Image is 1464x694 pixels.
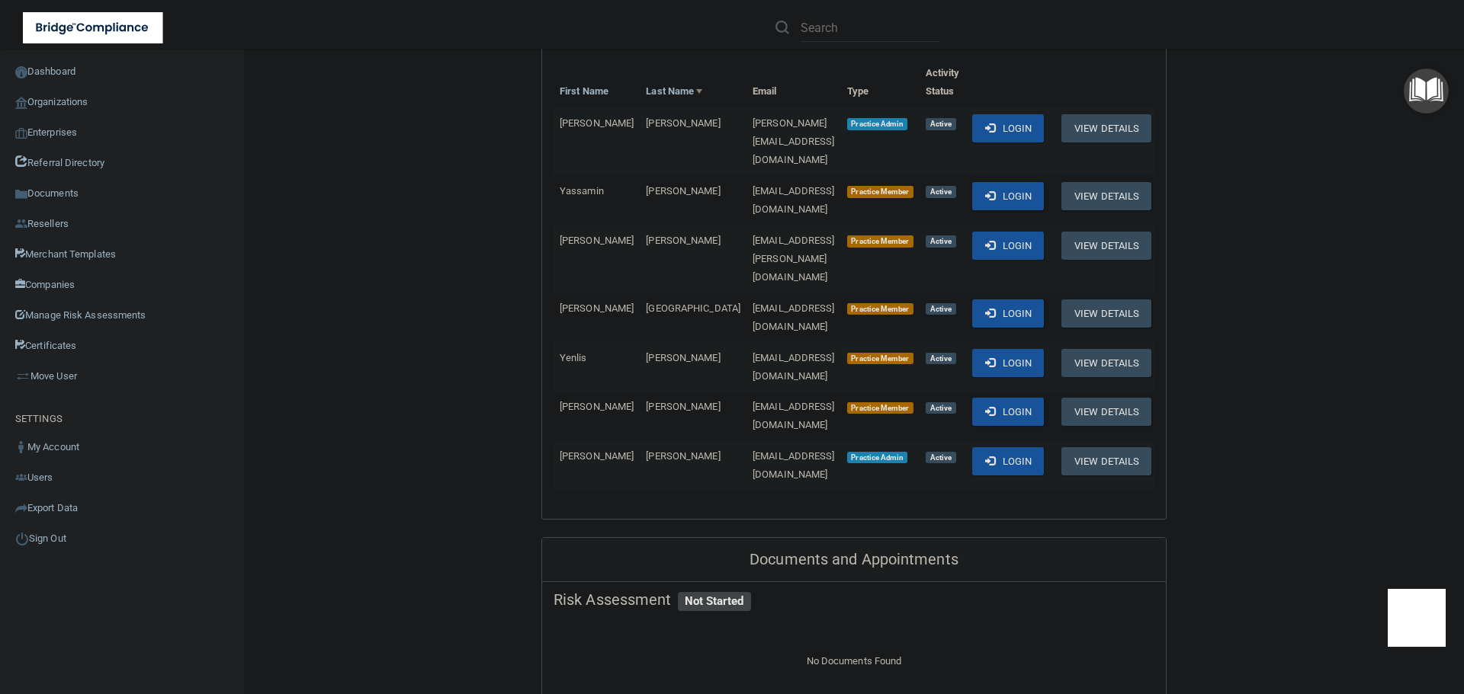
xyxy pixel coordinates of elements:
span: [PERSON_NAME][EMAIL_ADDRESS][DOMAIN_NAME] [753,117,835,165]
button: Login [972,182,1045,210]
img: icon-export.b9366987.png [15,502,27,514]
iframe: Drift Widget Chat Controller [1388,589,1446,647]
img: icon-users.e205127d.png [15,472,27,484]
span: [PERSON_NAME] [560,401,634,412]
button: View Details [1061,398,1151,426]
button: View Details [1061,447,1151,475]
span: [PERSON_NAME] [560,117,634,129]
span: [EMAIL_ADDRESS][PERSON_NAME][DOMAIN_NAME] [753,235,835,283]
span: Active [926,303,956,315]
img: ic-search.3b580494.png [775,21,789,34]
span: Active [926,118,956,130]
div: No Documents Found [542,634,1166,689]
a: First Name [560,82,608,101]
button: View Details [1061,299,1151,328]
button: Login [972,299,1045,328]
span: Not Started [678,592,751,612]
th: Activity Status [920,58,966,107]
div: Documents and Appointments [542,538,1166,582]
span: [PERSON_NAME] [560,235,634,246]
img: ic_dashboard_dark.d01f4a41.png [15,66,27,78]
span: Active [926,186,956,198]
span: Yassamin [560,185,604,197]
span: Practice Member [847,353,913,365]
input: Search [801,14,940,42]
span: Practice Admin [847,118,907,130]
span: [PERSON_NAME] [646,450,720,462]
img: icon-documents.8dae5593.png [15,188,27,200]
span: [PERSON_NAME] [646,352,720,363]
th: Type [841,58,920,107]
span: Practice Member [847,402,913,414]
span: [PERSON_NAME] [560,450,634,462]
span: Practice Member [847,303,913,315]
span: Active [926,402,956,414]
button: View Details [1061,182,1151,210]
button: View Details [1061,349,1151,377]
img: ic_reseller.de258add.png [15,218,27,230]
button: Login [972,349,1045,377]
button: View Details [1061,232,1151,260]
img: briefcase.64adab9b.png [15,369,30,384]
button: Open Resource Center [1404,69,1449,114]
button: Login [972,232,1045,260]
span: Active [926,353,956,365]
span: Yenlis [560,352,587,363]
span: Practice Member [847,186,913,198]
a: Last Name [646,82,702,101]
span: Active [926,235,956,248]
button: Login [972,447,1045,475]
span: Active [926,452,956,464]
button: Login [972,114,1045,142]
span: [EMAIL_ADDRESS][DOMAIN_NAME] [753,450,835,480]
span: [EMAIL_ADDRESS][DOMAIN_NAME] [753,302,835,332]
img: enterprise.0d942306.png [15,128,27,139]
button: Login [972,398,1045,426]
span: [EMAIL_ADDRESS][DOMAIN_NAME] [753,185,835,215]
span: [PERSON_NAME] [646,117,720,129]
span: [PERSON_NAME] [646,185,720,197]
span: Practice Member [847,235,913,248]
label: SETTINGS [15,410,63,428]
span: [PERSON_NAME] [646,235,720,246]
span: Practice Admin [847,452,907,464]
th: Email [746,58,841,107]
span: [PERSON_NAME] [560,302,634,314]
span: [EMAIL_ADDRESS][DOMAIN_NAME] [753,352,835,382]
img: organization-icon.f8decf85.png [15,97,27,109]
span: [EMAIL_ADDRESS][DOMAIN_NAME] [753,401,835,430]
span: [PERSON_NAME] [646,401,720,412]
button: View Details [1061,114,1151,142]
h5: Risk Assessment [554,591,1154,608]
img: ic_user_dark.df1a06c3.png [15,441,27,453]
span: [GEOGRAPHIC_DATA] [646,302,740,314]
img: bridge_compliance_login_screen.278c3ca4.svg [23,12,163,43]
img: ic_power_dark.7ecde6b1.png [15,532,29,545]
